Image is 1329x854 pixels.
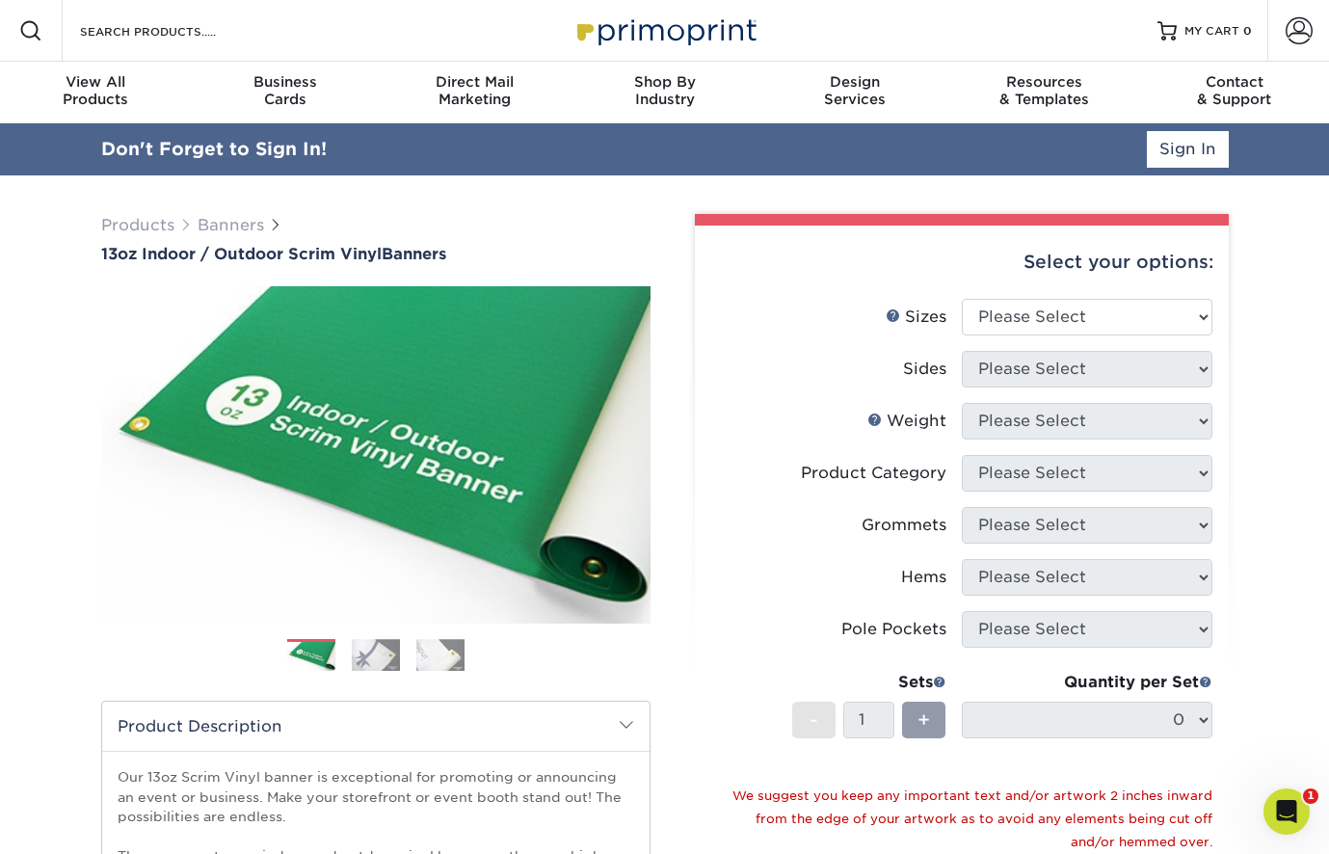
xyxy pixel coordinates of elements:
div: Industry [570,73,759,108]
a: Banners [198,216,264,234]
div: Cards [190,73,380,108]
div: Pole Pockets [841,618,946,641]
a: Products [101,216,174,234]
img: 13oz Indoor / Outdoor Scrim Vinyl 01 [101,265,651,645]
div: Sides [903,358,946,381]
a: Resources& Templates [949,62,1139,123]
small: We suggest you keep any important text and/or artwork 2 inches inward from the edge of your artwo... [732,788,1212,849]
span: 13oz Indoor / Outdoor Scrim Vinyl [101,245,382,263]
div: Product Category [801,462,946,485]
a: Contact& Support [1139,62,1329,123]
div: & Templates [949,73,1139,108]
img: Banners 03 [416,639,465,672]
div: Grommets [862,514,946,537]
span: + [917,706,930,734]
span: 0 [1243,24,1252,38]
span: Direct Mail [380,73,570,91]
span: Business [190,73,380,91]
div: Select your options: [710,226,1213,299]
div: Sizes [886,306,946,329]
div: Hems [901,566,946,589]
img: Banners 02 [352,639,400,672]
div: Marketing [380,73,570,108]
span: Resources [949,73,1139,91]
div: Don't Forget to Sign In! [101,136,327,163]
iframe: Intercom live chat [1263,788,1310,835]
span: 1 [1303,788,1318,804]
span: Contact [1139,73,1329,91]
div: Services [759,73,949,108]
a: Sign In [1147,131,1229,168]
a: Direct MailMarketing [380,62,570,123]
img: Banners 01 [287,640,335,674]
input: SEARCH PRODUCTS..... [78,19,266,42]
span: Shop By [570,73,759,91]
div: Weight [867,410,946,433]
div: Sets [792,671,946,694]
img: Primoprint [569,10,761,51]
h1: Banners [101,245,651,263]
a: Shop ByIndustry [570,62,759,123]
span: Design [759,73,949,91]
a: BusinessCards [190,62,380,123]
h2: Product Description [102,702,650,751]
div: Quantity per Set [962,671,1212,694]
a: 13oz Indoor / Outdoor Scrim VinylBanners [101,245,651,263]
div: & Support [1139,73,1329,108]
span: MY CART [1184,23,1239,40]
a: DesignServices [759,62,949,123]
span: - [810,706,818,734]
